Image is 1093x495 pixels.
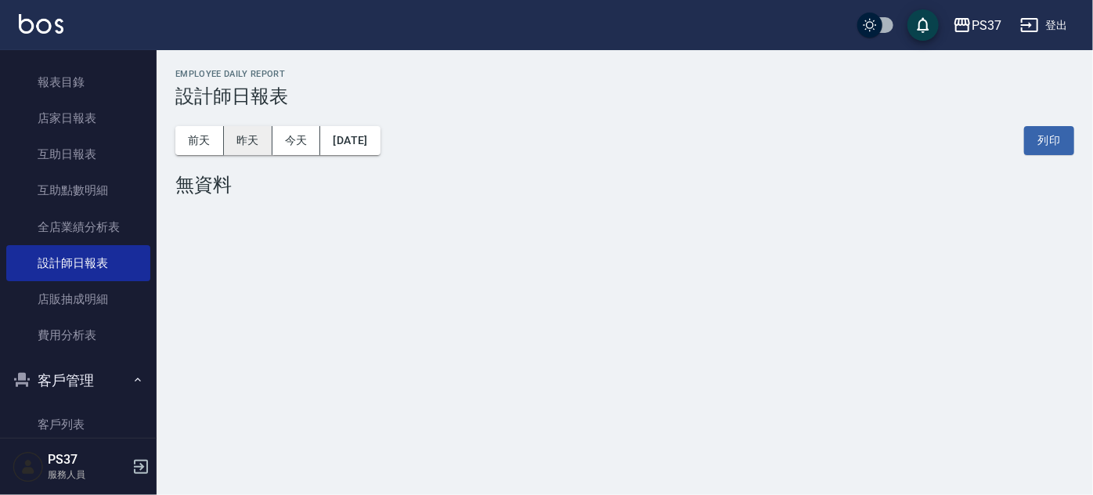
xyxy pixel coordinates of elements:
button: [DATE] [320,126,380,155]
a: 互助點數明細 [6,172,150,208]
a: 互助日報表 [6,136,150,172]
button: 登出 [1014,11,1074,40]
button: 前天 [175,126,224,155]
div: PS37 [972,16,1001,35]
button: 昨天 [224,126,272,155]
p: 服務人員 [48,468,128,482]
h3: 設計師日報表 [175,85,1074,107]
a: 客戶列表 [6,406,150,443]
div: 無資料 [175,174,1074,196]
a: 設計師日報表 [6,245,150,281]
button: 客戶管理 [6,360,150,401]
a: 店家日報表 [6,100,150,136]
button: PS37 [947,9,1008,42]
h2: Employee Daily Report [175,69,1074,79]
button: save [907,9,939,41]
a: 全店業績分析表 [6,209,150,245]
button: 列印 [1024,126,1074,155]
img: Logo [19,14,63,34]
a: 費用分析表 [6,317,150,353]
img: Person [13,451,44,482]
h5: PS37 [48,452,128,468]
button: 今天 [272,126,321,155]
a: 店販抽成明細 [6,281,150,317]
a: 報表目錄 [6,64,150,100]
